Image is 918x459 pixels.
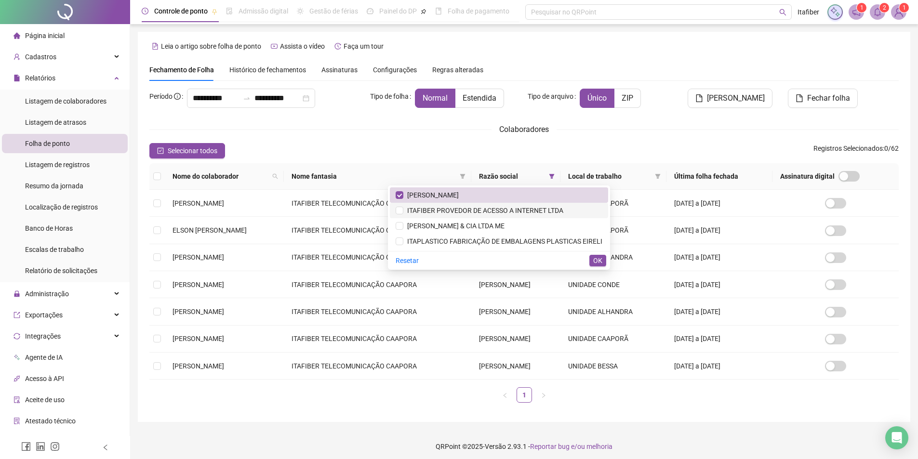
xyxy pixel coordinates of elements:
[50,442,60,451] span: instagram
[560,353,667,380] td: UNIDADE BESSA
[284,271,471,298] td: ITAFIBER TELECOMUNICAÇÃO CAAPORA
[379,7,417,15] span: Painel do DP
[560,326,667,353] td: UNIDADE CAAPORÃ
[157,147,164,154] span: check-square
[243,94,251,102] span: swap-right
[788,89,858,108] button: Fechar folha
[25,224,73,232] span: Banco de Horas
[149,66,214,74] span: Fechamento de Folha
[25,32,65,39] span: Página inicial
[807,92,850,104] span: Fechar folha
[334,43,341,50] span: history
[13,75,20,81] span: file
[528,91,573,102] span: Tipo de arquivo
[229,66,306,74] span: Histórico de fechamentos
[502,393,508,398] span: left
[284,190,471,217] td: ITAFIBER TELECOMUNICAÇÃO CAAPORA
[297,8,304,14] span: sun
[403,207,563,214] span: ITAFIBER PROVEDOR DE ACESSO A INTERNET LTDA
[780,171,835,182] span: Assinatura digital
[212,9,217,14] span: pushpin
[392,255,423,266] button: Resetar
[688,89,772,108] button: [PERSON_NAME]
[549,173,555,179] span: filter
[13,290,20,297] span: lock
[243,94,251,102] span: to
[226,8,233,14] span: file-done
[471,271,560,298] td: [PERSON_NAME]
[707,92,765,104] span: [PERSON_NAME]
[102,444,109,451] span: left
[36,442,45,451] span: linkedin
[25,140,70,147] span: Folha de ponto
[891,5,906,19] img: 11104
[173,171,268,182] span: Nome do colaborador
[873,8,882,16] span: bell
[479,171,545,182] span: Razão social
[284,217,471,244] td: ITAFIBER TELECOMUNICAÇÃO CAAPORA
[560,244,667,271] td: UNIDADE ALHANDRA
[485,443,506,450] span: Versão
[813,143,899,158] span: : 0 / 62
[899,3,909,13] sup: Atualize o seu contato no menu Meus Dados
[497,387,513,403] li: Página anterior
[463,93,496,103] span: Estendida
[517,388,532,402] a: 1
[367,8,373,14] span: dashboard
[779,9,786,16] span: search
[271,43,278,50] span: youtube
[284,353,471,380] td: ITAFIBER TELECOMUNICAÇÃO CAAPORA
[593,255,602,266] span: OK
[435,8,442,14] span: book
[13,53,20,60] span: user-add
[25,311,63,319] span: Exportações
[173,335,224,342] span: [PERSON_NAME]
[560,217,667,244] td: UNIDADE CAAPORÃ
[21,442,31,451] span: facebook
[239,7,288,15] span: Admissão digital
[517,387,532,403] li: 1
[666,326,772,353] td: [DATE] a [DATE]
[655,173,661,179] span: filter
[448,7,509,15] span: Folha de pagamento
[25,74,55,82] span: Relatórios
[471,326,560,353] td: [PERSON_NAME]
[25,332,61,340] span: Integrações
[270,169,280,184] span: search
[813,144,883,152] span: Registros Selecionados
[25,118,86,126] span: Listagem de atrasos
[292,171,455,182] span: Nome fantasia
[154,7,208,15] span: Controle de ponto
[423,93,448,103] span: Normal
[860,4,864,11] span: 1
[173,226,247,234] span: ELSON [PERSON_NAME]
[173,199,224,207] span: [PERSON_NAME]
[173,253,224,261] span: [PERSON_NAME]
[798,7,819,17] span: Itafiber
[589,255,606,266] button: OK
[272,173,278,179] span: search
[13,32,20,39] span: home
[25,161,90,169] span: Listagem de registros
[173,362,224,370] span: [PERSON_NAME]
[587,93,607,103] span: Único
[421,9,426,14] span: pushpin
[536,387,551,403] li: Próxima página
[25,375,64,382] span: Acesso à API
[25,97,106,105] span: Listagem de colaboradores
[560,190,667,217] td: UNIDADE CAAPORÃ
[321,66,358,73] span: Assinaturas
[174,93,181,100] span: info-circle
[403,222,505,230] span: [PERSON_NAME] & CIA LTDA ME
[830,7,840,17] img: sparkle-icon.fc2bf0ac1784a2077858766a79e2daf3.svg
[885,426,908,449] div: Open Intercom Messenger
[458,169,467,184] span: filter
[161,42,261,50] span: Leia o artigo sobre folha de ponto
[622,93,633,103] span: ZIP
[344,42,384,50] span: Faça um tour
[284,326,471,353] td: ITAFIBER TELECOMUNICAÇÃO CAAPORA
[499,125,549,134] span: Colaboradores
[25,396,65,404] span: Aceite de uso
[142,8,148,14] span: clock-circle
[168,145,217,156] span: Selecionar todos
